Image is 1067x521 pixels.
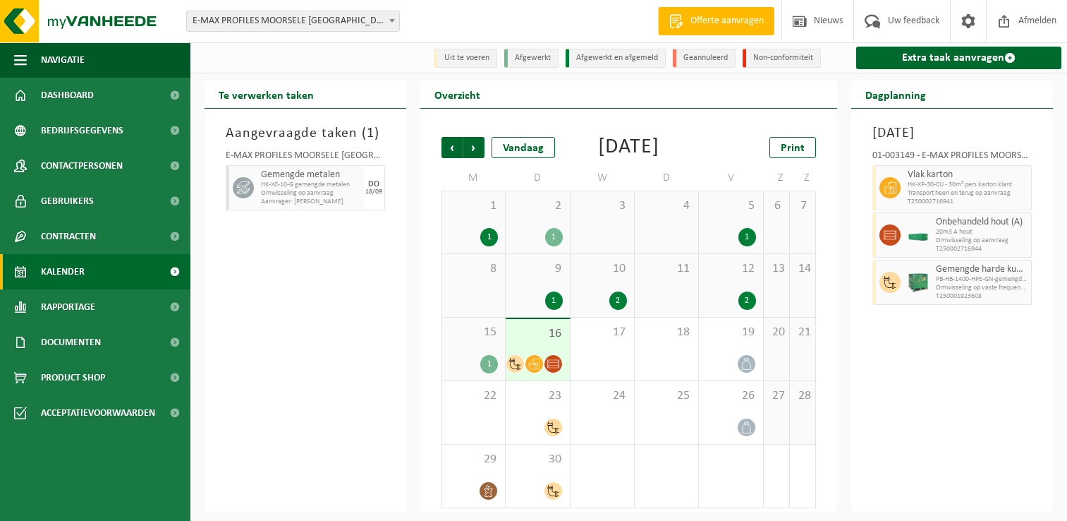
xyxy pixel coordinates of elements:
span: Transport heen en terug op aanvraag [908,189,1028,198]
div: [DATE] [598,137,659,158]
span: 4 [642,198,691,214]
h2: Dagplanning [851,80,940,108]
div: 01-003149 - E-MAX PROFILES MOORSELE [GEOGRAPHIC_DATA] - [GEOGRAPHIC_DATA] [872,151,1032,165]
h2: Overzicht [420,80,494,108]
span: Gemengde metalen [261,169,360,181]
span: 3 [578,198,627,214]
a: Print [769,137,816,158]
span: T250002716941 [908,198,1028,206]
span: Acceptatievoorwaarden [41,395,155,431]
span: Product Shop [41,360,105,395]
span: Gemengde harde kunststoffen (PE, PP en PVC), recycleerbaar (industrieel) [936,264,1028,275]
td: D [506,165,570,191]
div: DO [368,180,379,188]
span: Onbehandeld hout (A) [936,217,1028,228]
span: 22 [449,388,498,404]
span: Offerte aanvragen [687,14,767,28]
span: Volgende [463,137,484,158]
h2: Te verwerken taken [205,80,328,108]
h3: Aangevraagde taken ( ) [226,123,385,144]
span: 30 [513,452,562,467]
span: 25 [642,388,691,404]
li: Geannuleerd [673,49,736,68]
td: W [571,165,635,191]
span: 17 [578,325,627,340]
span: E-MAX PROFILES MOORSELE NV - MOORSELE [186,11,400,32]
a: Extra taak aanvragen [856,47,1061,69]
span: Aanvrager: [PERSON_NAME] [261,198,360,206]
span: 6 [771,198,782,214]
span: HK-XP-30-CU - 30m³ pers karton klant [908,181,1028,189]
span: Print [781,143,805,154]
img: HK-XC-20-GN-00 [908,230,929,241]
span: Contactpersonen [41,148,123,184]
span: 28 [797,388,808,404]
span: T250001923608 [936,292,1028,301]
span: Contracten [41,219,96,254]
li: Uit te voeren [434,49,497,68]
td: M [441,165,506,191]
span: Vorige [441,137,463,158]
span: 1 [367,126,374,140]
div: Vandaag [492,137,555,158]
span: Navigatie [41,42,85,78]
h3: [DATE] [872,123,1032,144]
span: 23 [513,388,562,404]
img: PB-HB-1400-HPE-GN-01 [908,272,929,293]
span: 20m3 A hout [936,228,1028,236]
span: T250002716944 [936,245,1028,253]
span: Omwisseling op vaste frequentie (incl. verwerking) [936,284,1028,292]
span: 20 [771,325,782,340]
span: Omwisseling op aanvraag [936,236,1028,245]
td: V [699,165,763,191]
span: 5 [706,198,755,214]
td: D [635,165,699,191]
span: Kalender [41,254,85,289]
td: Z [790,165,816,191]
div: 1 [738,228,756,246]
span: 1 [449,198,498,214]
span: 2 [513,198,562,214]
span: Vlak karton [908,169,1028,181]
span: PB-HB-1400-HPE-GN-gemengde kunststoffen (recycl), incl PVC [936,275,1028,284]
span: Bedrijfsgegevens [41,113,123,148]
li: Afgewerkt en afgemeld [566,49,666,68]
span: 24 [578,388,627,404]
span: 13 [771,261,782,277]
span: 18 [642,325,691,340]
div: 1 [545,228,563,246]
div: 2 [609,292,627,310]
div: 2 [738,292,756,310]
span: 16 [513,326,562,342]
span: Omwisseling op aanvraag [261,189,360,198]
span: HK-XC-10-G gemengde metalen [261,181,360,189]
span: 15 [449,325,498,340]
span: 27 [771,388,782,404]
span: 19 [706,325,755,340]
div: E-MAX PROFILES MOORSELE [GEOGRAPHIC_DATA] [226,151,385,165]
span: 7 [797,198,808,214]
span: Gebruikers [41,184,94,219]
span: 21 [797,325,808,340]
a: Offerte aanvragen [658,7,774,35]
span: 8 [449,261,498,277]
span: 12 [706,261,755,277]
span: 11 [642,261,691,277]
div: 1 [480,228,498,246]
div: 18/09 [365,188,382,196]
span: 9 [513,261,562,277]
td: Z [764,165,790,191]
span: Documenten [41,325,101,360]
span: 26 [706,388,755,404]
li: Non-conformiteit [743,49,821,68]
li: Afgewerkt [504,49,559,68]
span: Dashboard [41,78,94,113]
span: Rapportage [41,289,95,325]
span: E-MAX PROFILES MOORSELE NV - MOORSELE [187,11,399,31]
span: 10 [578,261,627,277]
span: 14 [797,261,808,277]
span: 29 [449,452,498,467]
div: 1 [545,292,563,310]
div: 1 [480,355,498,373]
